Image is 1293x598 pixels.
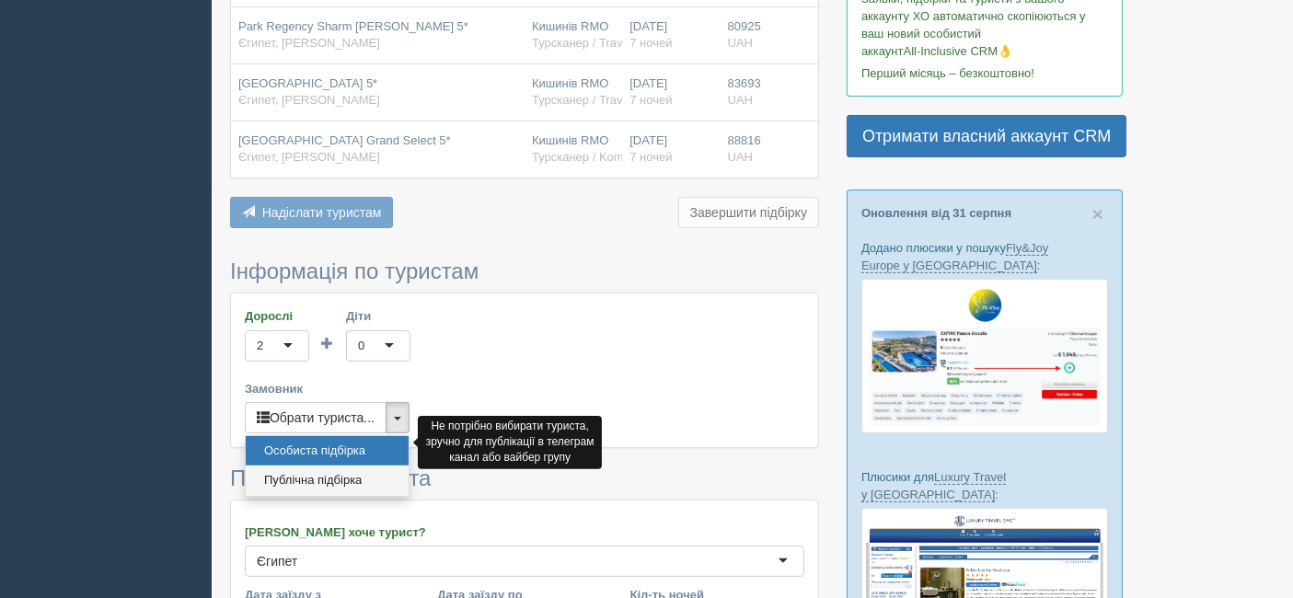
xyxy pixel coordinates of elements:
button: Надіслати туристам [230,197,393,228]
div: Єгипет [257,552,297,570]
span: [GEOGRAPHIC_DATA] Grand Select 5* [238,133,451,147]
a: Fly&Joy Europe у [GEOGRAPHIC_DATA] [861,241,1048,273]
a: Публічна підбірка [246,466,409,496]
span: All-Inclusive CRM👌 [904,44,1013,58]
div: Кишинів RMO [532,75,615,109]
span: Park Regency Sharm [PERSON_NAME] 5* [238,19,468,33]
span: × [1092,203,1103,224]
span: Турсканер / Travel One MD [532,36,680,50]
div: Кишинів RMO [532,18,615,52]
div: [DATE] [629,18,712,52]
p: Плюсики для : [861,468,1108,503]
a: Luxury Travel у [GEOGRAPHIC_DATA] [861,470,1006,502]
div: Не потрібно вибирати туриста, зручно для публікації в телеграм канал або вайбер групу [418,416,602,468]
span: [GEOGRAPHIC_DATA] 5* [238,76,377,90]
label: Дорослі [245,307,309,325]
label: Діти [346,307,410,325]
div: 2 [257,337,263,355]
span: UAH [728,150,753,164]
div: [DATE] [629,132,712,167]
span: 7 ночей [629,93,672,107]
span: Єгипет, [PERSON_NAME] [238,36,380,50]
div: Кишинів RMO [532,132,615,167]
span: UAH [728,93,753,107]
p: Перший місяць – безкоштовно! [861,64,1108,82]
a: Оновлення від 31 серпня [861,206,1011,220]
a: Отримати власний аккаунт CRM [847,115,1126,157]
span: 7 ночей [629,36,672,50]
span: 80925 [728,19,761,33]
span: 7 ночей [629,150,672,164]
span: Побажання туриста [230,466,432,490]
h3: Інформація по туристам [230,259,819,283]
button: Обрати туриста... [245,402,387,433]
button: Завершити підбірку [678,197,819,228]
span: Єгипет, [PERSON_NAME] [238,150,380,164]
span: UAH [728,36,753,50]
img: fly-joy-de-proposal-crm-for-travel-agency.png [861,279,1108,433]
div: [DATE] [629,75,712,109]
p: Додано плюсики у пошуку : [861,239,1108,274]
span: 83693 [728,76,761,90]
a: Особиста підбірка [246,436,409,466]
span: 88816 [728,133,761,147]
label: Замовник [245,380,804,397]
label: [PERSON_NAME] хоче турист? [245,523,804,541]
span: Єгипет, [PERSON_NAME] [238,93,380,107]
div: 0 [358,337,364,355]
button: Close [1092,204,1103,224]
span: Турсканер / Kompas [532,150,643,164]
span: Надіслати туристам [262,205,382,220]
span: Турсканер / Travel One MD [532,93,680,107]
